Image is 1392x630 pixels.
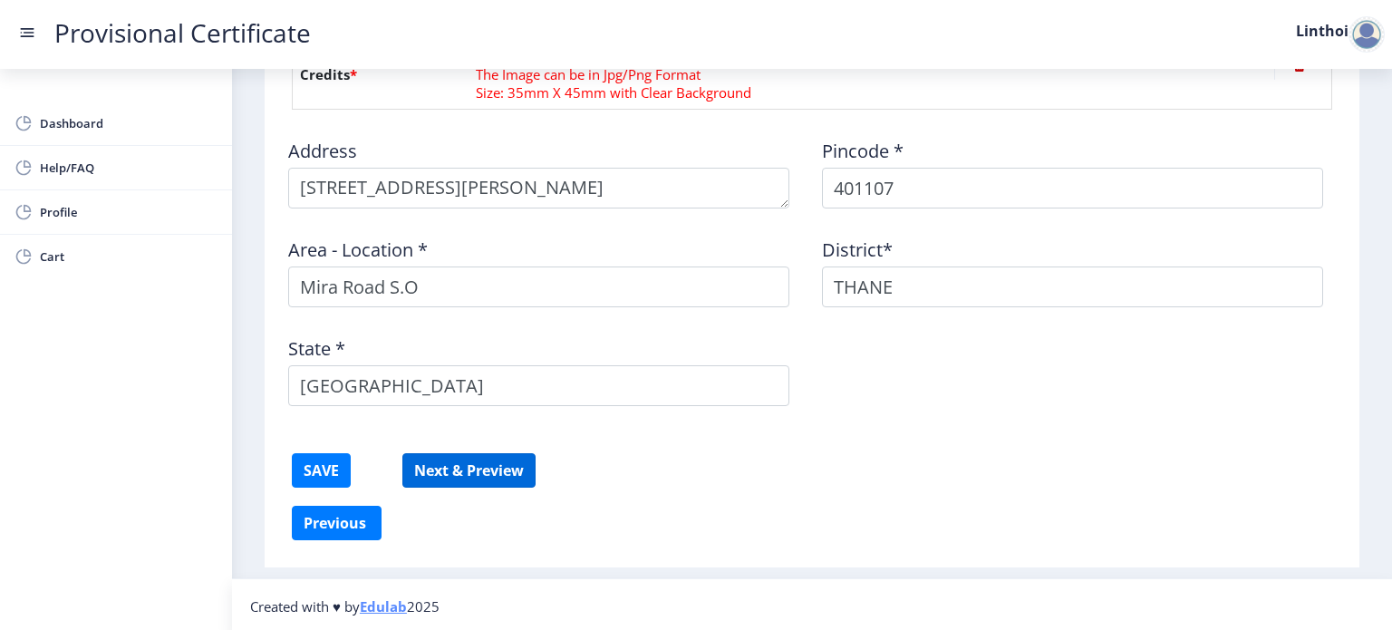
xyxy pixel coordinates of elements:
[288,365,789,406] input: State
[822,241,893,259] label: District*
[293,40,469,110] th: Academic Bank of Credits
[402,453,536,488] button: Next & Preview
[822,267,1323,307] input: District
[40,112,217,134] span: Dashboard
[476,65,701,83] span: The Image can be in Jpg/Png Format
[292,453,351,488] button: SAVE
[292,506,382,540] button: Previous ‍
[476,83,751,102] span: Size: 35mm X 45mm with Clear Background
[40,201,217,223] span: Profile
[288,142,357,160] label: Address
[36,24,329,43] a: Provisional Certificate
[822,168,1323,208] input: Pincode
[40,246,217,267] span: Cart
[288,241,428,259] label: Area - Location *
[822,142,904,160] label: Pincode *
[1296,24,1348,38] label: Linthoi
[360,597,407,615] a: Edulab
[288,267,789,307] input: Area - Location
[40,157,217,179] span: Help/FAQ
[250,597,440,615] span: Created with ♥ by 2025
[288,340,345,358] label: State *
[469,40,1214,110] td: A Documnet of Academic Bank of Credits.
